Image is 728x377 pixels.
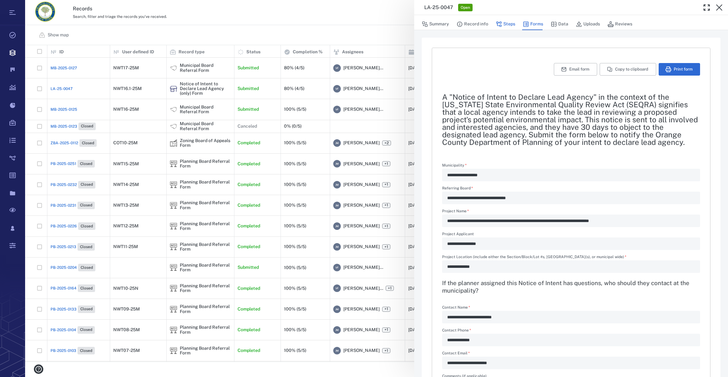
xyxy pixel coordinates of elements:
[551,18,568,30] button: Data
[442,328,700,334] label: Contact Phone
[442,351,700,357] label: Contact Email
[459,5,471,10] span: Open
[576,18,600,30] button: Uploads
[442,192,700,204] div: Referring Board
[496,18,515,30] button: Steps
[554,63,597,76] button: Email form
[659,63,700,76] button: Print form
[442,255,700,260] label: Project Location (include either the Section/Block/Lot #s, [GEOGRAPHIC_DATA](s), or municipal wide)
[442,305,700,311] label: Contact Name
[442,169,700,181] div: Municipality
[442,279,700,294] h3: If the planner assigned this Notice of Intent has questions, who should they contact at the munic...
[442,93,700,146] h2: A "Notice of Intent to Declare Lead Agency" in the context of the [US_STATE] State Environmental ...
[442,209,700,215] label: Project Name
[457,18,488,30] button: Record info
[442,163,700,169] label: Municipality
[442,186,700,192] label: Referring Board
[442,260,700,273] div: Project Location (include either the Section/Block/Lot #s, Zoning District(s), or municipal wide)
[442,311,700,323] div: Contact Name
[442,232,700,237] label: Project Applicant
[700,1,713,14] button: Toggle Fullscreen
[442,334,700,346] div: Contact Phone
[14,4,27,10] span: Help
[523,18,543,30] button: Forms
[424,4,453,11] h3: LA-25-0047
[442,215,700,227] div: Project Name
[713,1,725,14] button: Close
[442,237,700,250] div: Project Applicant
[442,357,700,369] div: Contact Email
[608,18,632,30] button: Reviews
[600,63,656,76] button: Copy to clipboard
[422,18,449,30] button: Summary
